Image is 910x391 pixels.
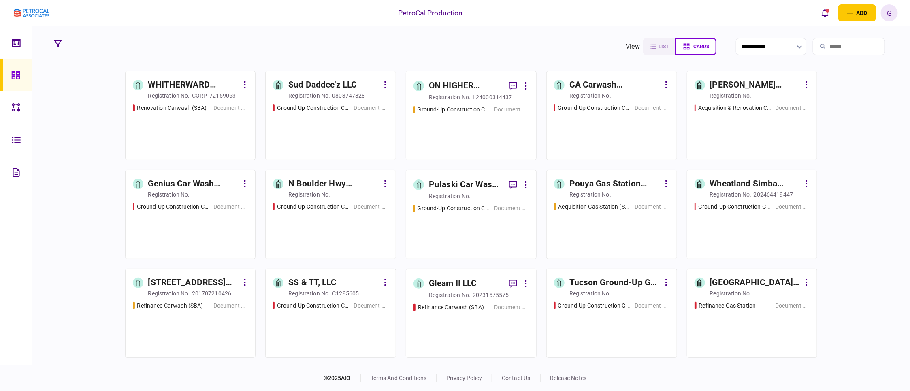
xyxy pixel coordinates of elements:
a: contact us [502,375,530,381]
div: SS & TT, LLC [288,276,337,289]
div: Ground-Up Construction Carwash (SBA) [277,301,350,310]
div: CA Carwash Development [569,79,660,92]
div: registration no. [569,190,611,199]
div: WHITHERWARD DREAM, INC. [148,79,239,92]
div: Renovation Carwash (SBA) [137,104,207,112]
div: registration no. [569,289,611,297]
div: Ground-Up Construction Carwash (SBA) [558,104,631,112]
div: registration no. [569,92,611,100]
div: PetroCal Production [398,8,463,18]
div: Pouya Gas Station Acquisition [569,177,660,190]
div: Document Collection [494,105,529,114]
div: ON HIGHER GROUND, LLC [429,79,503,92]
div: [GEOGRAPHIC_DATA] Three Site Refinance [710,276,801,289]
a: Pouya Gas Station Acquisitionregistration no.Acquisition Gas Station (SBA)Document Collection [546,170,677,259]
div: © 2025 AIO [324,374,361,382]
a: [STREET_ADDRESS] LLCregistration no.201707210426Refinance Carwash (SBA)Document Collection [125,269,256,358]
div: [PERSON_NAME] Cucamonga Acquisition and Conversion [710,79,801,92]
div: Document Collection [354,203,388,211]
a: ON HIGHER GROUND, LLCregistration no.L24000314437Ground-Up Construction Carwash (SBA) Document Co... [406,71,537,160]
div: registration no. [710,92,752,100]
div: registration no. [710,289,752,297]
img: client company logo [14,9,50,18]
div: 201707210426 [192,289,232,297]
button: list [643,38,675,55]
a: release notes [550,375,587,381]
a: Gleam II LLCregistration no.20231575575Refinance Carwash (SBA)Document Collection [406,269,537,358]
button: open adding identity options [838,4,876,21]
div: Document Collection [354,301,388,310]
a: Tucson Ground-Up Gas Station Developmentregistration no.Ground-Up Construction Gas Station Docume... [546,269,677,358]
div: registration no. [148,190,190,199]
div: Ground-Up Construction Carwash [137,203,209,211]
a: Genius Car Wash Orlandoregistration no.Ground-Up Construction CarwashDocument Collection [125,170,256,259]
div: registration no. [710,190,752,199]
span: cards [693,44,709,49]
a: SS & TT, LLCregistration no.C1295605Ground-Up Construction Carwash (SBA) Document Collection [265,269,396,358]
div: Sud Daddee'z LLC [288,79,357,92]
div: Wheatland Simba Petroleum LLC [710,177,801,190]
div: registration no. [429,192,471,200]
div: Pulaski Car Wash Development [429,178,503,191]
div: Ground-Up Construction Gas Station (SBA) [698,203,771,211]
div: Ground-Up Construction Carwash (SBA) [418,204,490,213]
span: list [659,44,669,49]
div: 20231575575 [473,291,509,299]
a: terms and conditions [371,375,427,381]
div: registration no. [288,190,330,199]
a: Sud Daddee'z LLCregistration no.0803747828Ground-Up Construction CarwashDocument Collection [265,71,396,160]
div: Document Collection [494,204,529,213]
div: registration no. [288,289,330,297]
a: CA Carwash Developmentregistration no.Ground-Up Construction Carwash (SBA) Document Collection [546,71,677,160]
button: open notifications list [816,4,833,21]
div: Document Collection [775,104,810,112]
a: privacy policy [446,375,482,381]
div: registration no. [288,92,330,100]
div: Gleam II LLC [429,277,477,290]
div: Ground-Up Construction Carwash (SBA) [418,105,490,114]
div: Document Collection [213,301,248,310]
div: [STREET_ADDRESS] LLC [148,276,239,289]
div: Document Collection [354,104,388,112]
div: Document Collection [775,203,810,211]
div: Ground-Up Construction Gas Station [558,301,631,310]
div: C1295605 [332,289,359,297]
div: Acquisition Gas Station (SBA) [558,203,631,211]
button: cards [675,38,716,55]
div: Document Collection [213,104,248,112]
div: CORP_72159063 [192,92,236,100]
div: Tucson Ground-Up Gas Station Development [569,276,660,289]
div: registration no. [148,289,190,297]
div: Document Collection [635,203,669,211]
button: G [881,4,898,21]
a: N Boulder Hwy Acquisitionregistration no.Ground-Up Construction CarwashDocument Collection [265,170,396,259]
div: view [626,42,640,51]
div: Refinance Gas Station [699,301,756,310]
div: Refinance Carwash (SBA) [418,303,484,312]
div: registration no. [429,93,471,101]
div: 0803747828 [332,92,365,100]
a: [GEOGRAPHIC_DATA] Three Site Refinanceregistration no.Refinance Gas StationDocument Collection [687,269,818,358]
div: Document Collection [213,203,248,211]
a: WHITHERWARD DREAM, INC.registration no.CORP_72159063Renovation Carwash (SBA)Document Collection [125,71,256,160]
div: Document Collection [635,301,669,310]
div: Refinance Carwash (SBA) [137,301,203,310]
div: Document Collection [494,303,529,312]
div: registration no. [148,92,190,100]
div: L24000314437 [473,93,512,101]
div: Document Collection [635,104,669,112]
div: Acquisition & Renovation Carwash (SBA) [698,104,771,112]
div: N Boulder Hwy Acquisition [288,177,379,190]
div: Ground-Up Construction Carwash [277,104,350,112]
a: Pulaski Car Wash Developmentregistration no.Ground-Up Construction Carwash (SBA) Document Collection [406,170,537,259]
div: 202464419447 [754,190,793,199]
div: registration no. [429,291,471,299]
a: Wheatland Simba Petroleum LLCregistration no.202464419447Ground-Up Construction Gas Station (SBA)... [687,170,818,259]
div: Genius Car Wash Orlando [148,177,239,190]
a: [PERSON_NAME] Cucamonga Acquisition and Conversionregistration no.Acquisition & Renovation Carwas... [687,71,818,160]
div: Document Collection [775,301,810,310]
div: Ground-Up Construction Carwash [277,203,350,211]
